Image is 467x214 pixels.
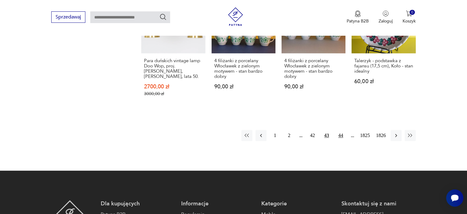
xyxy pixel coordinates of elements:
[270,130,281,141] button: 1
[307,130,318,141] button: 42
[51,11,85,23] button: Sprzedawaj
[101,200,175,208] p: Dla kupujących
[354,79,413,84] p: 60,00 zł
[284,130,295,141] button: 2
[375,130,387,141] button: 1826
[261,200,335,208] p: Kategorie
[446,189,463,207] iframe: Smartsupp widget button
[403,18,416,24] p: Koszyk
[403,10,416,24] button: 0Koszyk
[284,84,343,89] p: 90,00 zł
[379,18,393,24] p: Zaloguj
[383,10,389,17] img: Ikonka użytkownika
[379,10,393,24] button: Zaloguj
[214,84,273,89] p: 90,00 zł
[410,10,415,15] div: 0
[347,10,369,24] a: Ikona medaluPatyna B2B
[214,58,273,79] h3: 4 filiżanki z porcelany Włocławek z zielonym motywem - stan bardzo dobry
[335,130,346,141] button: 44
[181,200,255,208] p: Informacje
[406,10,412,17] img: Ikona koszyka
[354,58,413,74] h3: Talerzyk - podstawka z fajansu (17,5 cm), Koło - stan idealny
[144,84,202,89] p: 2700,00 zł
[284,58,343,79] h3: 4 filiżanki z porcelany Włocławek z zielonym motywem - stan bardzo dobry
[359,130,372,141] button: 1825
[226,7,245,26] img: Patyna - sklep z meblami i dekoracjami vintage
[159,13,167,21] button: Szukaj
[347,10,369,24] button: Patyna B2B
[341,200,415,208] p: Skontaktuj się z nami
[347,18,369,24] p: Patyna B2B
[144,91,202,96] p: 3000,00 zł
[355,10,361,17] img: Ikona medalu
[51,15,85,20] a: Sprzedawaj
[321,130,332,141] button: 43
[144,58,202,79] h3: Para duńskich vintage lamp Doo Wop, proj. [PERSON_NAME], [PERSON_NAME], lata 50.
